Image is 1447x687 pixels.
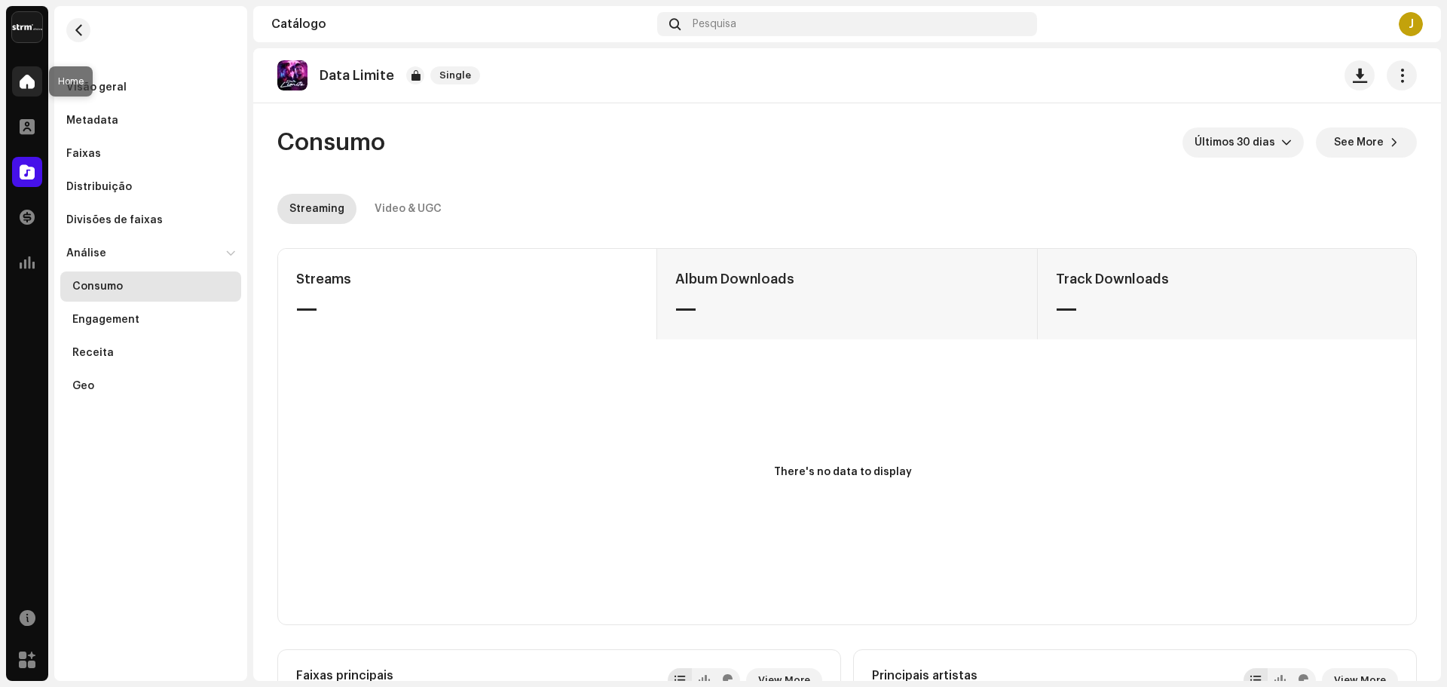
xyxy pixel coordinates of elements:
re-m-nav-item: Consumo [60,271,241,302]
div: Catálogo [271,18,651,30]
div: Video & UGC [375,194,442,224]
re-m-nav-item: Visão geral [60,72,241,103]
img: 8e0a4d0b-e547-4c16-8db0-b4340e6b3e4e [277,60,307,90]
div: Faixas principais [296,668,426,683]
re-m-nav-item: Geo [60,371,241,401]
re-m-nav-item: Metadata [60,106,241,136]
span: See More [1334,127,1384,158]
div: Streaming [289,194,344,224]
re-m-nav-item: Distribuição [60,172,241,202]
div: Metadata [66,115,118,127]
div: Receita [72,347,114,359]
div: Engagement [72,314,139,326]
div: Análise [66,247,106,259]
re-m-nav-item: Engagement [60,305,241,335]
span: Últimos 30 dias [1195,127,1281,158]
re-m-nav-item: Faixas [60,139,241,169]
p: Data Limite [320,68,394,84]
span: Pesquisa [693,18,736,30]
re-m-nav-dropdown: Análise [60,238,241,401]
span: Consumo [277,127,385,158]
img: 408b884b-546b-4518-8448-1008f9c76b02 [12,12,42,42]
div: Faixas [66,148,101,160]
div: Principais artistas [872,668,1002,683]
div: Geo [72,380,94,392]
div: J [1399,12,1423,36]
text: There's no data to display [774,467,912,477]
div: Distribuição [66,181,132,193]
re-m-nav-item: Receita [60,338,241,368]
span: Single [430,66,480,84]
div: dropdown trigger [1281,127,1292,158]
div: Visão geral [66,81,127,94]
re-m-nav-item: Divisões de faixas [60,205,241,235]
div: Divisões de faixas [66,214,163,226]
div: Consumo [72,281,123,293]
button: See More [1316,127,1417,158]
